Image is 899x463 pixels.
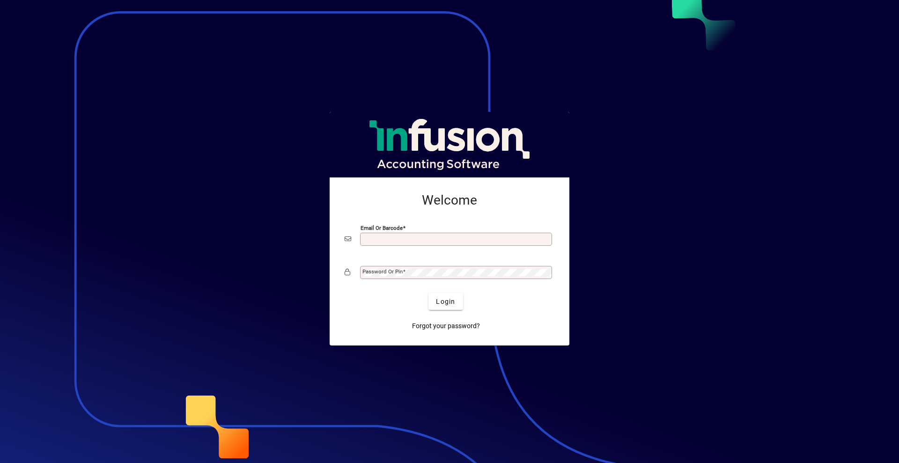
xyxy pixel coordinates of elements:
[408,317,484,334] a: Forgot your password?
[428,293,463,310] button: Login
[436,297,455,307] span: Login
[345,192,554,208] h2: Welcome
[361,225,403,231] mat-label: Email or Barcode
[412,321,480,331] span: Forgot your password?
[362,268,403,275] mat-label: Password or Pin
